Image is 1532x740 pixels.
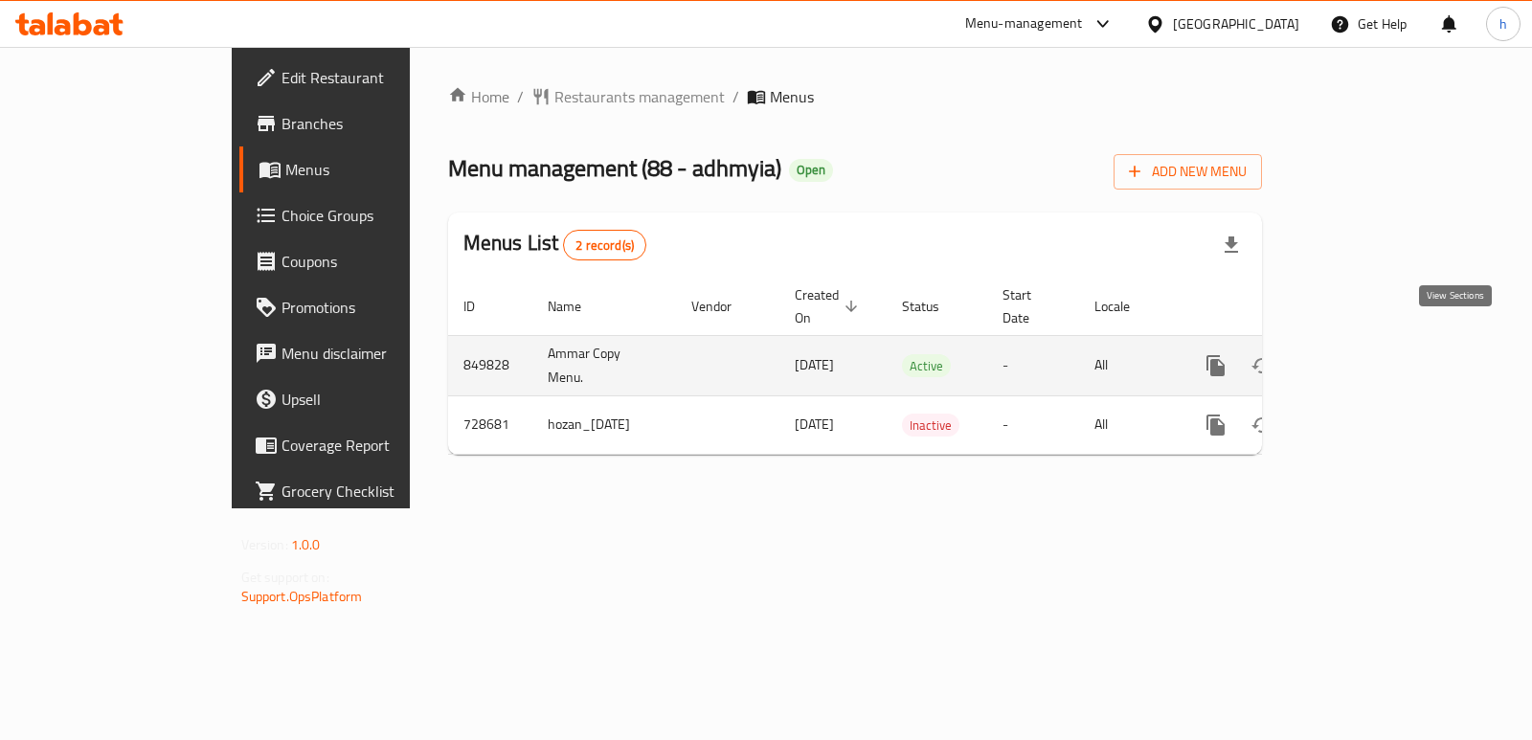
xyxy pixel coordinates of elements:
[282,342,472,365] span: Menu disclaimer
[239,238,487,284] a: Coupons
[239,422,487,468] a: Coverage Report
[282,388,472,411] span: Upsell
[239,284,487,330] a: Promotions
[1193,343,1239,389] button: more
[554,85,725,108] span: Restaurants management
[282,250,472,273] span: Coupons
[1079,335,1178,395] td: All
[789,159,833,182] div: Open
[517,85,524,108] li: /
[1003,283,1056,329] span: Start Date
[987,335,1079,395] td: -
[1114,154,1262,190] button: Add New Menu
[239,192,487,238] a: Choice Groups
[1239,343,1285,389] button: Change Status
[463,229,646,260] h2: Menus List
[965,12,1083,35] div: Menu-management
[282,66,472,89] span: Edit Restaurant
[902,414,959,437] div: Inactive
[902,415,959,437] span: Inactive
[564,236,645,255] span: 2 record(s)
[532,395,676,454] td: hozan_[DATE]
[463,295,500,318] span: ID
[282,112,472,135] span: Branches
[1193,402,1239,448] button: more
[282,296,472,319] span: Promotions
[795,412,834,437] span: [DATE]
[448,395,532,454] td: 728681
[291,532,321,557] span: 1.0.0
[241,532,288,557] span: Version:
[987,395,1079,454] td: -
[902,354,951,377] div: Active
[691,295,756,318] span: Vendor
[241,565,329,590] span: Get support on:
[448,278,1392,455] table: enhanced table
[241,584,363,609] a: Support.OpsPlatform
[531,85,725,108] a: Restaurants management
[795,352,834,377] span: [DATE]
[239,55,487,101] a: Edit Restaurant
[282,480,472,503] span: Grocery Checklist
[770,85,814,108] span: Menus
[448,85,1263,108] nav: breadcrumb
[1178,278,1392,336] th: Actions
[1094,295,1155,318] span: Locale
[448,335,532,395] td: 849828
[532,335,676,395] td: Ammar Copy Menu.
[789,162,833,178] span: Open
[548,295,606,318] span: Name
[1208,222,1254,268] div: Export file
[1173,13,1299,34] div: [GEOGRAPHIC_DATA]
[1239,402,1285,448] button: Change Status
[239,146,487,192] a: Menus
[239,376,487,422] a: Upsell
[285,158,472,181] span: Menus
[795,283,864,329] span: Created On
[239,330,487,376] a: Menu disclaimer
[1499,13,1507,34] span: h
[282,204,472,227] span: Choice Groups
[282,434,472,457] span: Coverage Report
[902,295,964,318] span: Status
[239,101,487,146] a: Branches
[239,468,487,514] a: Grocery Checklist
[1079,395,1178,454] td: All
[1129,160,1247,184] span: Add New Menu
[448,146,781,190] span: Menu management ( 88 - adhmyia )
[563,230,646,260] div: Total records count
[732,85,739,108] li: /
[902,355,951,377] span: Active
